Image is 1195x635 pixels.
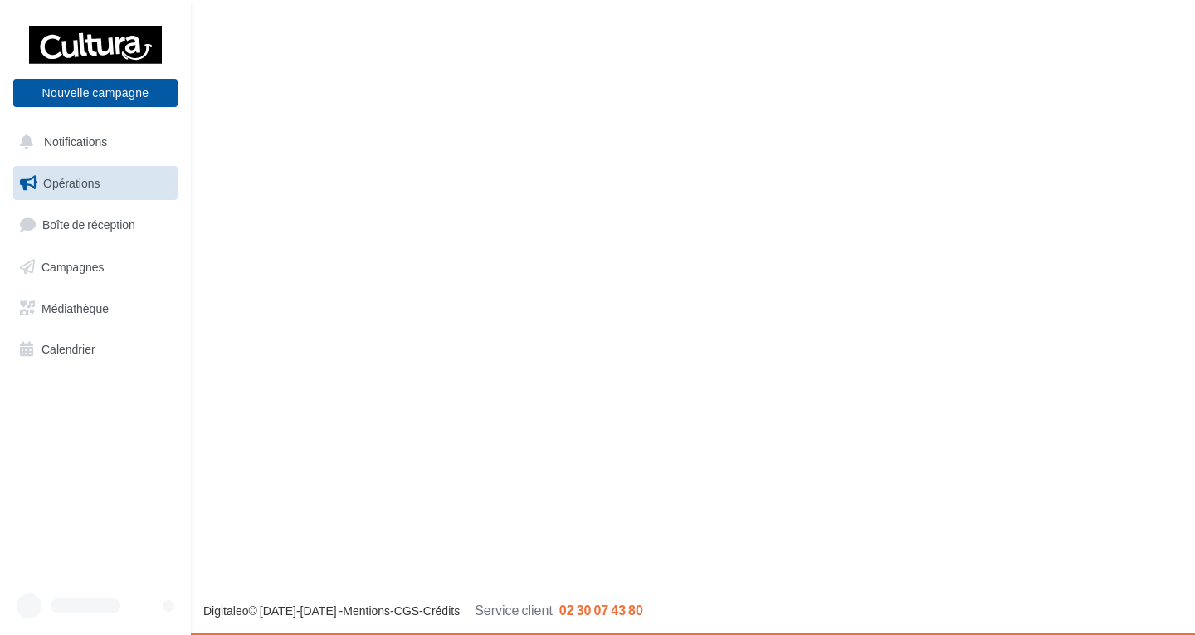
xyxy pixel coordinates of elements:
[43,176,100,190] span: Opérations
[343,603,390,618] a: Mentions
[42,217,135,232] span: Boîte de réception
[394,603,419,618] a: CGS
[559,602,643,618] span: 02 30 07 43 80
[10,166,181,201] a: Opérations
[10,291,181,326] a: Médiathèque
[203,603,248,618] a: Digitaleo
[10,207,181,242] a: Boîte de réception
[41,342,95,356] span: Calendrier
[203,603,643,618] span: © [DATE]-[DATE] - - -
[41,260,105,274] span: Campagnes
[10,250,181,285] a: Campagnes
[475,602,553,618] span: Service client
[10,125,174,159] button: Notifications
[423,603,460,618] a: Crédits
[10,332,181,367] a: Calendrier
[41,300,109,315] span: Médiathèque
[13,79,178,107] button: Nouvelle campagne
[44,134,107,149] span: Notifications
